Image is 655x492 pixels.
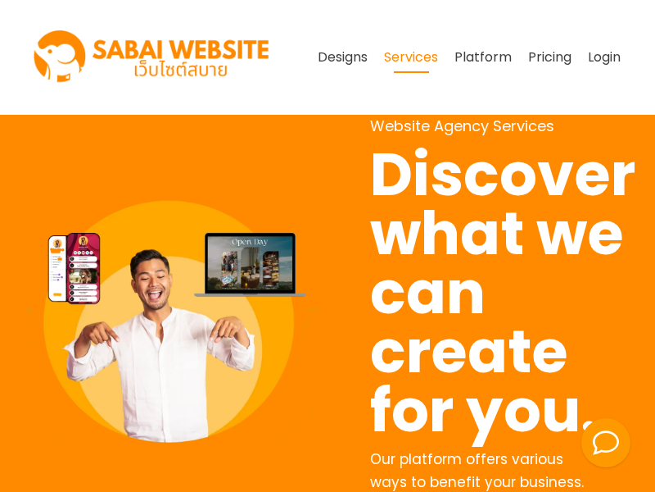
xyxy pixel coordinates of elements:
a: Designs [309,42,376,73]
a: Login [580,42,629,73]
a: Services [376,42,446,73]
button: Facebook Messenger Chat [581,418,630,467]
span: Discover what we can create for you. [370,133,635,452]
a: Platform [446,42,520,73]
img: SabaiWebsite [26,12,278,102]
span: Website Agency Services [370,116,554,136]
a: Pricing [520,42,580,73]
